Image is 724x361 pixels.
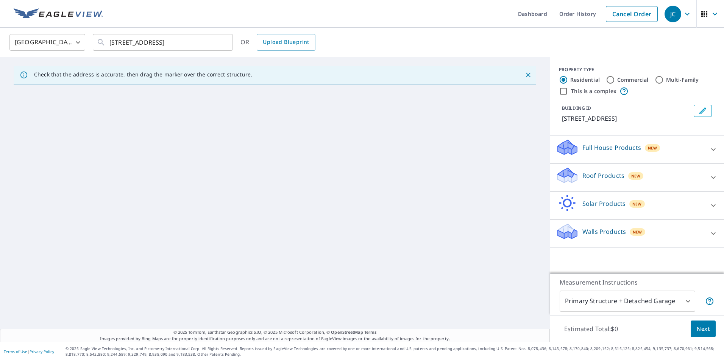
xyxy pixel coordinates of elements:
div: Full House ProductsNew [556,138,718,160]
p: Roof Products [582,171,624,180]
p: Estimated Total: $0 [558,321,624,337]
span: Your report will include the primary structure and a detached garage if one exists. [705,297,714,306]
p: Measurement Instructions [560,278,714,287]
img: EV Logo [14,8,103,20]
span: New [632,201,642,207]
span: New [631,173,641,179]
span: New [648,145,657,151]
p: [STREET_ADDRESS] [562,114,691,123]
label: Commercial [617,76,649,84]
p: Solar Products [582,199,626,208]
a: Terms [364,329,377,335]
div: OR [240,34,315,51]
span: Next [697,324,710,334]
div: Solar ProductsNew [556,195,718,216]
button: Edit building 1 [694,105,712,117]
button: Close [523,70,533,80]
a: Cancel Order [606,6,658,22]
input: Search by address or latitude-longitude [109,32,217,53]
p: Check that the address is accurate, then drag the marker over the correct structure. [34,71,252,78]
span: New [633,229,642,235]
p: BUILDING ID [562,105,591,111]
p: Full House Products [582,143,641,152]
div: Roof ProductsNew [556,166,718,188]
span: © 2025 TomTom, Earthstar Geographics SIO, © 2025 Microsoft Corporation, © [173,329,377,336]
div: Walls ProductsNew [556,223,718,244]
a: Upload Blueprint [257,34,315,51]
label: Residential [570,76,600,84]
a: Privacy Policy [30,349,54,354]
div: [GEOGRAPHIC_DATA] [9,32,85,53]
div: Primary Structure + Detached Garage [560,291,695,312]
a: Terms of Use [4,349,27,354]
div: JC [665,6,681,22]
label: This is a complex [571,87,616,95]
a: OpenStreetMap [331,329,363,335]
p: © 2025 Eagle View Technologies, Inc. and Pictometry International Corp. All Rights Reserved. Repo... [66,346,720,357]
span: Upload Blueprint [263,37,309,47]
p: | [4,349,54,354]
label: Multi-Family [666,76,699,84]
div: PROPERTY TYPE [559,66,715,73]
button: Next [691,321,716,338]
p: Walls Products [582,227,626,236]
